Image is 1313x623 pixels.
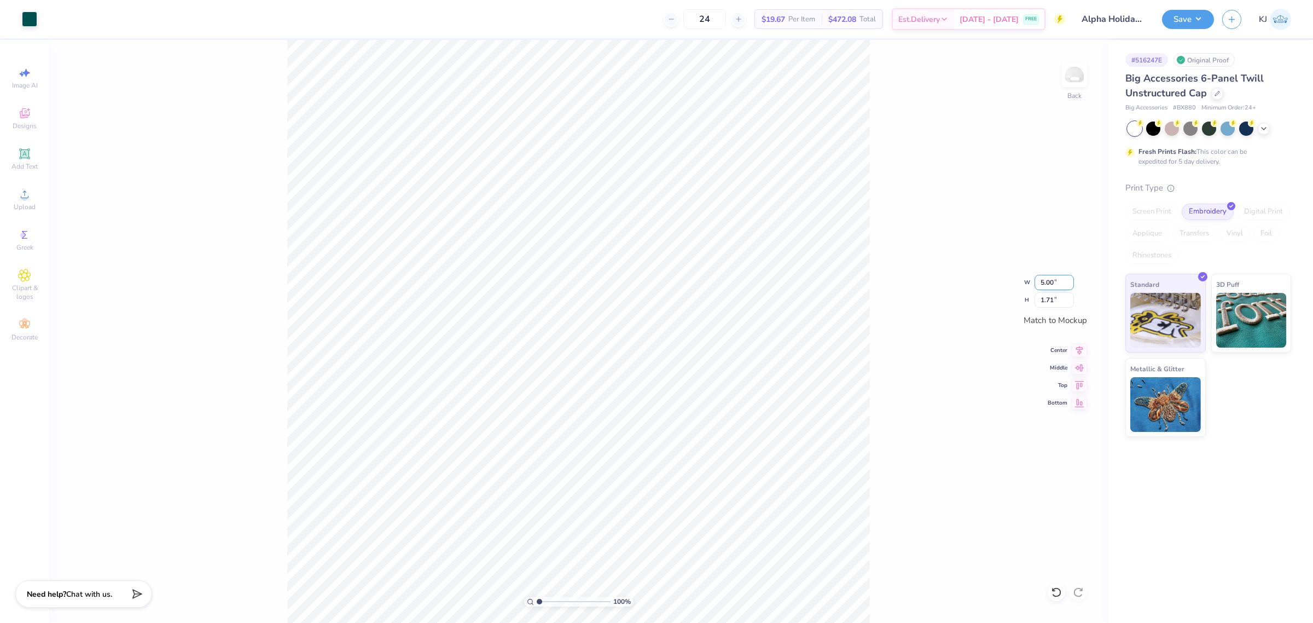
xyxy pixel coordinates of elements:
[1048,382,1067,389] span: Top
[16,243,33,252] span: Greek
[1125,226,1169,242] div: Applique
[1025,15,1037,23] span: FREE
[1173,103,1196,113] span: # BX880
[13,122,37,130] span: Designs
[1253,226,1279,242] div: Foil
[1259,9,1291,30] a: KJ
[1138,147,1196,156] strong: Fresh Prints Flash:
[898,14,940,25] span: Est. Delivery
[1125,247,1178,264] div: Rhinestones
[859,14,876,25] span: Total
[1259,13,1267,26] span: KJ
[1130,377,1201,432] img: Metallic & Glitter
[1064,64,1085,85] img: Back
[613,597,631,607] span: 100 %
[762,14,785,25] span: $19.67
[1172,226,1216,242] div: Transfers
[1237,204,1290,220] div: Digital Print
[1182,204,1234,220] div: Embroidery
[1216,279,1239,290] span: 3D Puff
[1162,10,1214,29] button: Save
[5,284,44,301] span: Clipart & logos
[12,81,38,90] span: Image AI
[27,589,66,599] strong: Need help?
[1125,103,1167,113] span: Big Accessories
[1048,399,1067,407] span: Bottom
[683,9,726,29] input: – –
[1073,8,1154,30] input: Untitled Design
[1173,53,1235,67] div: Original Proof
[1048,364,1067,372] span: Middle
[1219,226,1250,242] div: Vinyl
[1216,293,1287,348] img: 3D Puff
[828,14,856,25] span: $472.08
[1125,182,1291,194] div: Print Type
[1130,293,1201,348] img: Standard
[66,589,112,599] span: Chat with us.
[11,333,38,342] span: Decorate
[1067,91,1082,101] div: Back
[1130,279,1159,290] span: Standard
[1130,363,1184,374] span: Metallic & Glitter
[1138,147,1273,166] div: This color can be expedited for 5 day delivery.
[788,14,815,25] span: Per Item
[1048,347,1067,354] span: Center
[14,203,36,211] span: Upload
[1125,53,1168,67] div: # 516247E
[1201,103,1256,113] span: Minimum Order: 24 +
[1125,72,1264,100] span: Big Accessories 6-Panel Twill Unstructured Cap
[960,14,1019,25] span: [DATE] - [DATE]
[1125,204,1178,220] div: Screen Print
[11,162,38,171] span: Add Text
[1270,9,1291,30] img: Kendra Jingco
